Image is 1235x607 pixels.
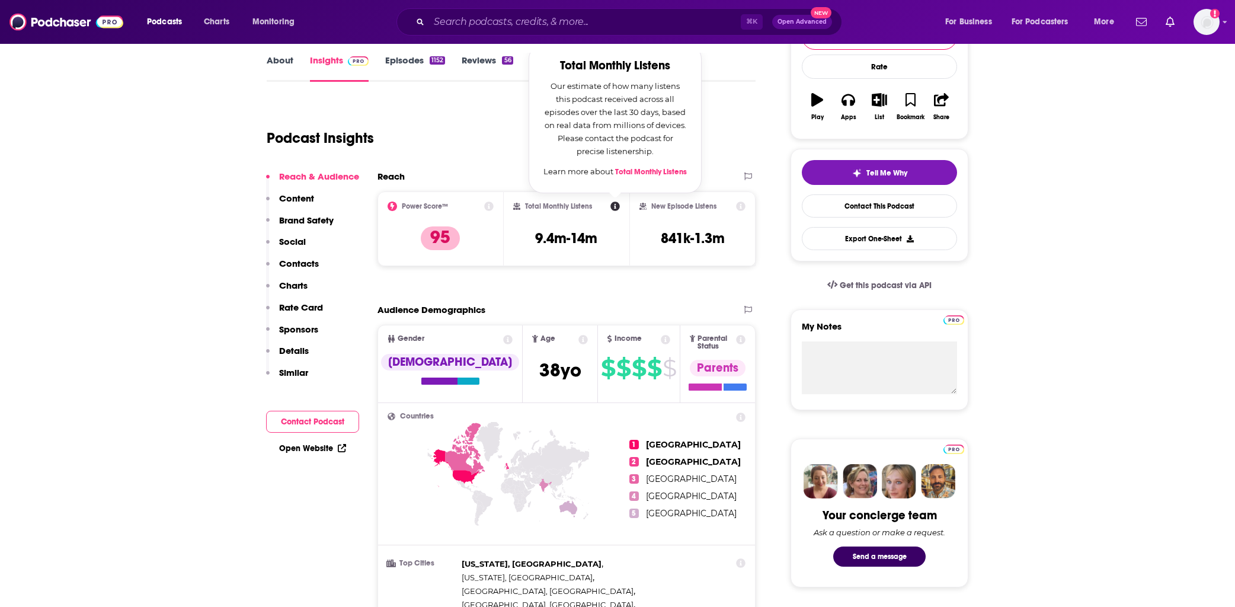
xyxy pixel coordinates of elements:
[841,114,856,121] div: Apps
[1094,14,1114,30] span: More
[943,443,964,454] a: Pro website
[1131,12,1151,32] a: Show notifications dropdown
[279,367,308,378] p: Similar
[539,359,581,382] span: 38 yo
[843,464,877,499] img: Barbara Profile
[802,85,833,128] button: Play
[690,360,746,376] div: Parents
[139,12,197,31] button: open menu
[823,508,937,523] div: Your concierge team
[400,413,434,420] span: Countries
[540,335,555,343] span: Age
[741,14,763,30] span: ⌘ K
[663,359,676,378] span: $
[804,464,838,499] img: Sydney Profile
[802,321,957,341] label: My Notes
[646,456,741,467] span: [GEOGRAPHIC_DATA]
[651,202,716,210] h2: New Episode Listens
[429,12,741,31] input: Search podcasts, credits, & more...
[647,359,661,378] span: $
[864,85,895,128] button: List
[279,258,319,269] p: Contacts
[279,280,308,291] p: Charts
[802,194,957,218] a: Contact This Podcast
[266,367,308,389] button: Similar
[421,226,460,250] p: 95
[943,445,964,454] img: Podchaser Pro
[778,19,827,25] span: Open Advanced
[196,12,236,31] a: Charts
[814,528,945,537] div: Ask a question or make a request.
[266,411,359,433] button: Contact Podcast
[502,56,513,65] div: 56
[377,171,405,182] h2: Reach
[279,236,306,247] p: Social
[661,229,725,247] h3: 841k-1.3m
[204,14,229,30] span: Charts
[1194,9,1220,35] img: User Profile
[266,345,309,367] button: Details
[897,114,924,121] div: Bookmark
[388,560,457,567] h3: Top Cities
[266,171,359,193] button: Reach & Audience
[945,14,992,30] span: For Business
[348,56,369,66] img: Podchaser Pro
[267,55,293,82] a: About
[629,509,639,518] span: 5
[601,359,615,378] span: $
[266,236,306,258] button: Social
[698,335,734,350] span: Parental Status
[1194,9,1220,35] span: Logged in as sbobal
[408,8,853,36] div: Search podcasts, credits, & more...
[535,229,597,247] h3: 9.4m-14m
[875,114,884,121] div: List
[310,55,369,82] a: InsightsPodchaser Pro
[646,508,737,519] span: [GEOGRAPHIC_DATA]
[1086,12,1129,31] button: open menu
[279,302,323,313] p: Rate Card
[926,85,957,128] button: Share
[402,202,448,210] h2: Power Score™
[943,315,964,325] img: Podchaser Pro
[525,202,592,210] h2: Total Monthly Listens
[462,559,601,568] span: [US_STATE], [GEOGRAPHIC_DATA]
[252,14,295,30] span: Monitoring
[543,165,687,178] p: Learn more about
[811,7,832,18] span: New
[266,302,323,324] button: Rate Card
[462,584,635,598] span: ,
[802,55,957,79] div: Rate
[629,474,639,484] span: 3
[266,215,334,237] button: Brand Safety
[632,359,646,378] span: $
[279,324,318,335] p: Sponsors
[937,12,1007,31] button: open menu
[1194,9,1220,35] button: Show profile menu
[543,79,687,158] p: Our estimate of how many listens this podcast received across all episodes over the last 30 days,...
[462,573,593,582] span: [US_STATE], [GEOGRAPHIC_DATA]
[833,547,926,567] button: Send a message
[1012,14,1068,30] span: For Podcasters
[266,324,318,346] button: Sponsors
[543,59,687,72] h2: Total Monthly Listens
[398,335,424,343] span: Gender
[462,55,513,82] a: Reviews56
[833,85,863,128] button: Apps
[882,464,916,499] img: Jules Profile
[279,215,334,226] p: Brand Safety
[462,571,594,584] span: ,
[615,335,642,343] span: Income
[266,193,314,215] button: Content
[895,85,926,128] button: Bookmark
[279,443,346,453] a: Open Website
[377,304,485,315] h2: Audience Demographics
[462,557,603,571] span: ,
[646,474,737,484] span: [GEOGRAPHIC_DATA]
[266,258,319,280] button: Contacts
[646,491,737,501] span: [GEOGRAPHIC_DATA]
[9,11,123,33] img: Podchaser - Follow, Share and Rate Podcasts
[381,354,519,370] div: [DEMOGRAPHIC_DATA]
[772,15,832,29] button: Open AdvancedNew
[921,464,955,499] img: Jon Profile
